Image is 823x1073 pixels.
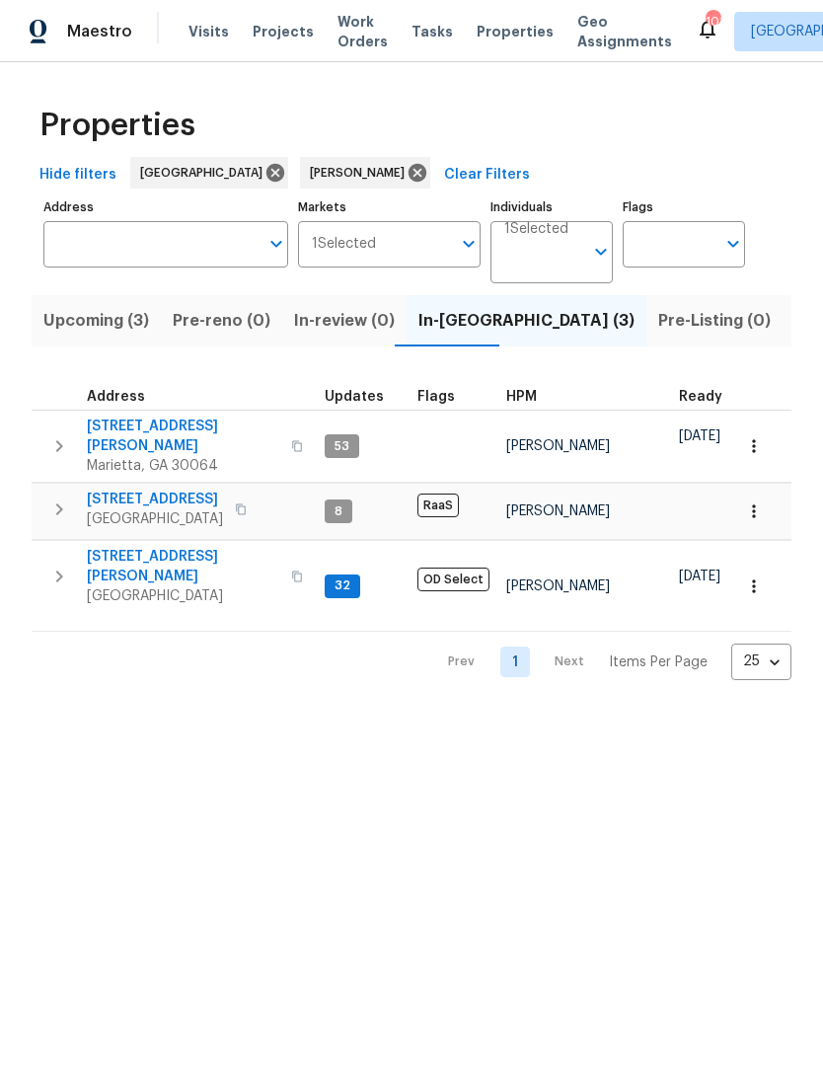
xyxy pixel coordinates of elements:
span: OD Select [417,568,489,591]
span: [GEOGRAPHIC_DATA] [140,163,270,183]
button: Open [587,238,615,266]
p: Items Per Page [609,652,708,672]
span: [STREET_ADDRESS][PERSON_NAME] [87,417,279,456]
span: Projects [253,22,314,41]
span: Visits [188,22,229,41]
span: [PERSON_NAME] [506,439,610,453]
div: [PERSON_NAME] [300,157,430,189]
span: Updates [325,390,384,404]
span: [PERSON_NAME] [506,579,610,593]
span: Pre-Listing (0) [658,307,771,335]
span: [DATE] [679,570,720,583]
span: Hide filters [39,163,116,188]
span: Clear Filters [444,163,530,188]
span: [GEOGRAPHIC_DATA] [87,509,223,529]
button: Open [262,230,290,258]
span: Flags [417,390,455,404]
div: 25 [731,636,791,687]
span: [PERSON_NAME] [506,504,610,518]
span: 1 Selected [312,236,376,253]
span: 1 Selected [504,221,568,238]
span: In-[GEOGRAPHIC_DATA] (3) [418,307,635,335]
button: Open [719,230,747,258]
span: Address [87,390,145,404]
span: Properties [39,115,195,135]
span: [STREET_ADDRESS][PERSON_NAME] [87,547,279,586]
span: Tasks [411,25,453,38]
span: Properties [477,22,554,41]
div: [GEOGRAPHIC_DATA] [130,157,288,189]
span: Pre-reno (0) [173,307,270,335]
span: In-review (0) [294,307,395,335]
span: [DATE] [679,429,720,443]
span: HPM [506,390,537,404]
span: Work Orders [337,12,388,51]
span: Maestro [67,22,132,41]
div: Earliest renovation start date (first business day after COE or Checkout) [679,390,740,404]
label: Individuals [490,201,613,213]
button: Clear Filters [436,157,538,193]
span: Upcoming (3) [43,307,149,335]
label: Address [43,201,288,213]
span: Geo Assignments [577,12,672,51]
button: Hide filters [32,157,124,193]
span: 32 [327,577,358,594]
button: Open [455,230,483,258]
span: Ready [679,390,722,404]
span: 53 [327,438,357,455]
span: Marietta, GA 30064 [87,456,279,476]
span: [STREET_ADDRESS] [87,490,223,509]
div: 101 [706,12,719,32]
label: Flags [623,201,745,213]
span: [GEOGRAPHIC_DATA] [87,586,279,606]
nav: Pagination Navigation [429,644,791,680]
span: RaaS [417,494,459,517]
a: Goto page 1 [500,647,530,677]
span: 8 [327,503,350,520]
label: Markets [298,201,482,213]
span: [PERSON_NAME] [310,163,412,183]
